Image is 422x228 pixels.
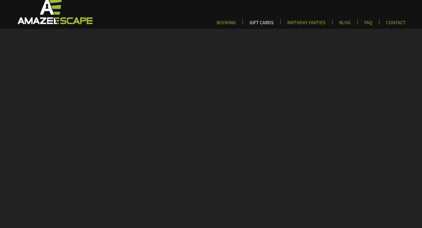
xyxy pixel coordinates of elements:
a: FAQ [359,20,377,30]
a: BOOKING [212,20,241,30]
a: BLOG [334,20,356,30]
a: BIRTHDAY PARTIES [282,20,330,30]
a: CONTACT [381,20,411,30]
a: GIFT CARDS [245,20,279,30]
